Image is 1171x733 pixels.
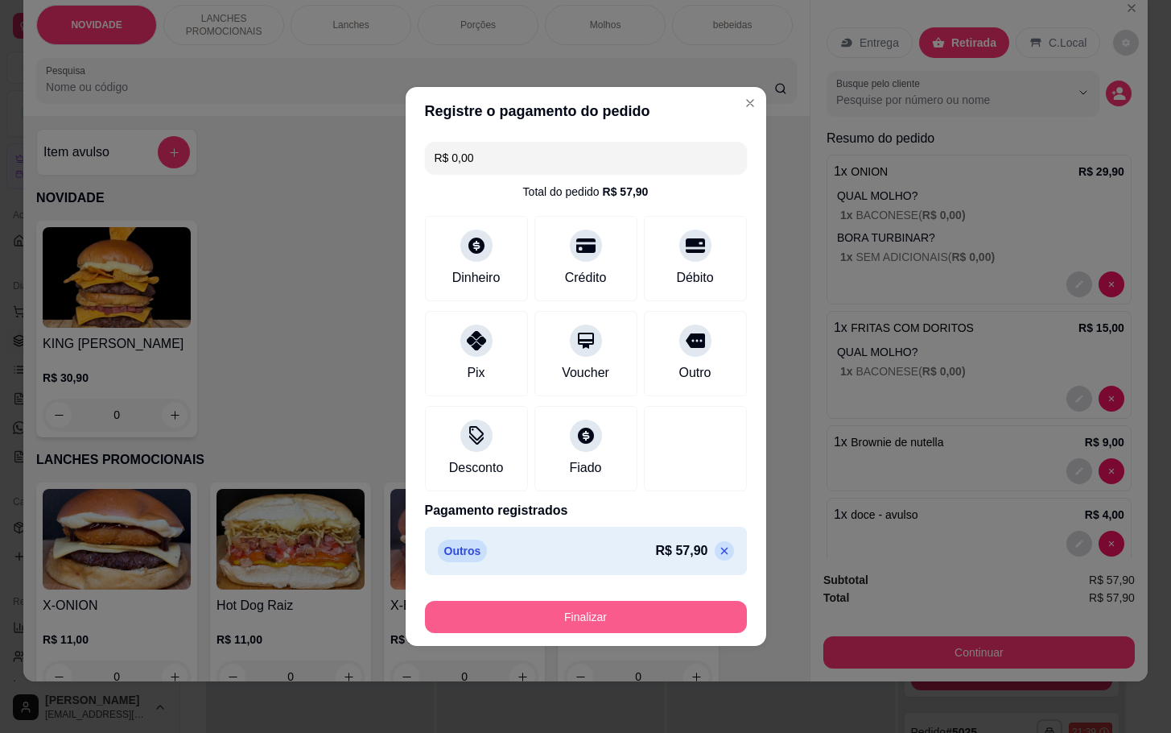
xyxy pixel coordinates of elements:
[438,540,488,562] p: Outros
[452,268,501,288] div: Dinheiro
[569,458,601,478] div: Fiado
[562,363,609,383] div: Voucher
[425,501,747,520] p: Pagamento registrados
[467,363,484,383] div: Pix
[603,184,649,200] div: R$ 57,90
[523,184,649,200] div: Total do pedido
[676,268,713,288] div: Débito
[449,458,504,478] div: Desconto
[435,142,737,174] input: Ex.: hambúrguer de cordeiro
[678,363,711,383] div: Outro
[737,90,763,116] button: Close
[656,541,708,561] p: R$ 57,90
[406,87,766,135] header: Registre o pagamento do pedido
[565,268,607,288] div: Crédito
[425,601,747,633] button: Finalizar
